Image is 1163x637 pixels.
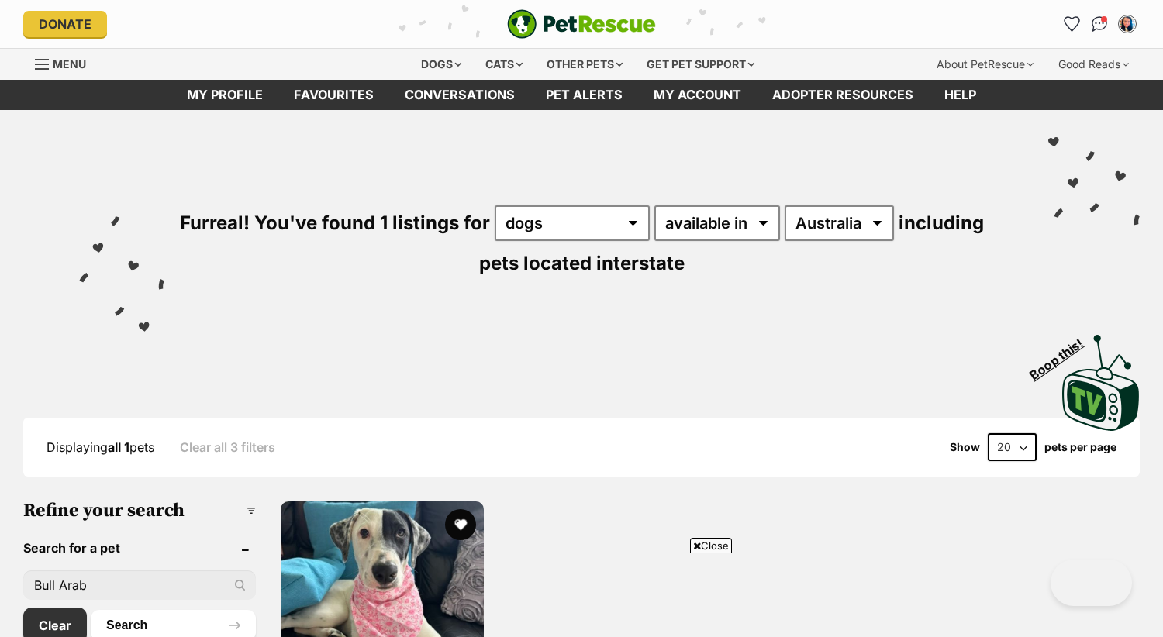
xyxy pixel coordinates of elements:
a: PetRescue [507,9,656,39]
div: Dogs [410,49,472,80]
a: My account [638,80,757,110]
div: About PetRescue [926,49,1044,80]
a: Conversations [1087,12,1112,36]
img: SY Ho profile pic [1120,16,1135,32]
span: Close [690,538,732,553]
img: PetRescue TV logo [1062,335,1140,431]
a: My profile [171,80,278,110]
img: logo-e224e6f780fb5917bec1dbf3a21bbac754714ae5b6737aabdf751b685950b380.svg [507,9,656,39]
div: Cats [475,49,533,80]
label: pets per page [1044,441,1116,453]
strong: all 1 [108,439,129,455]
header: Search for a pet [23,541,256,555]
a: Pet alerts [530,80,638,110]
span: Displaying pets [47,439,154,455]
a: Adopter resources [757,80,929,110]
a: Favourites [278,80,389,110]
span: Show [950,441,980,453]
span: Furreal! You've found 1 listings for [180,212,490,234]
img: chat-41dd97257d64d25036548639549fe6c8038ab92f7586957e7f3b1b290dea8141.svg [1092,16,1108,32]
a: Boop this! [1062,321,1140,434]
ul: Account quick links [1059,12,1140,36]
iframe: Advertisement [205,560,958,629]
div: Good Reads [1047,49,1140,80]
div: Other pets [536,49,633,80]
span: Menu [53,57,86,71]
input: Toby [23,570,256,600]
h3: Refine your search [23,500,256,522]
div: Get pet support [636,49,765,80]
a: conversations [389,80,530,110]
a: Clear all 3 filters [180,440,275,454]
span: including pets located interstate [479,212,984,274]
span: Boop this! [1027,326,1099,382]
a: Help [929,80,992,110]
a: Favourites [1059,12,1084,36]
a: Donate [23,11,107,37]
button: My account [1115,12,1140,36]
iframe: Help Scout Beacon - Open [1051,560,1132,606]
button: favourite [445,509,476,540]
a: Menu [35,49,97,77]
